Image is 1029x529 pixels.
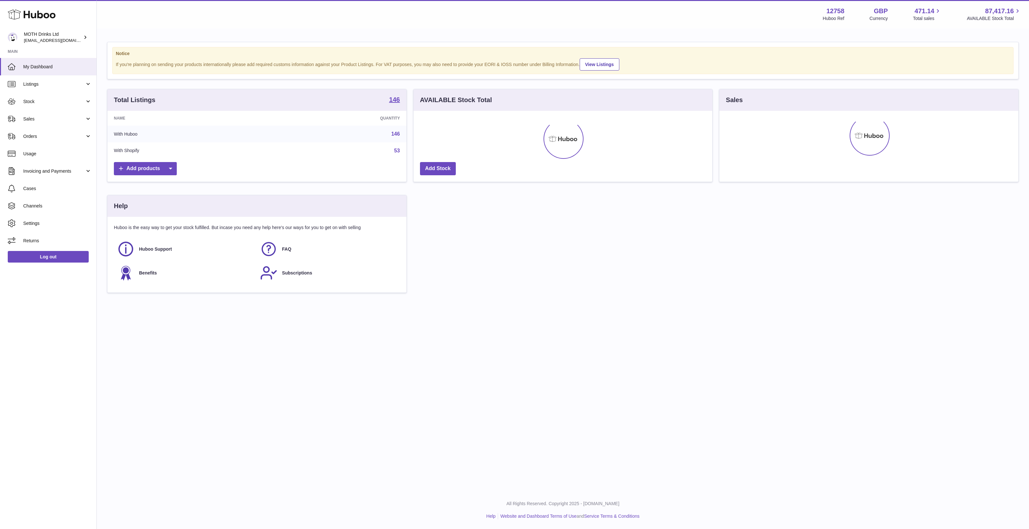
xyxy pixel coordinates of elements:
span: 471.14 [914,7,934,15]
span: Subscriptions [282,270,312,276]
span: [EMAIL_ADDRESS][DOMAIN_NAME] [24,38,95,43]
h3: Total Listings [114,96,155,104]
strong: 146 [389,96,400,103]
a: 87,417.16 AVAILABLE Stock Total [967,7,1021,22]
a: 146 [389,96,400,104]
span: Invoicing and Payments [23,168,85,174]
p: Huboo is the easy way to get your stock fulfilled. But incase you need any help here's our ways f... [114,225,400,231]
span: My Dashboard [23,64,92,70]
span: Huboo Support [139,246,172,252]
div: Huboo Ref [823,15,844,22]
th: Name [107,111,269,126]
span: Benefits [139,270,157,276]
strong: 12758 [826,7,844,15]
a: Benefits [117,264,254,282]
a: Add products [114,162,177,175]
span: Orders [23,133,85,139]
span: Usage [23,151,92,157]
strong: Notice [116,51,1010,57]
span: AVAILABLE Stock Total [967,15,1021,22]
a: Website and Dashboard Terms of Use [500,514,576,519]
h3: AVAILABLE Stock Total [420,96,492,104]
span: 87,417.16 [985,7,1014,15]
a: 471.14 Total sales [913,7,942,22]
p: All Rights Reserved. Copyright 2025 - [DOMAIN_NAME] [102,501,1024,507]
td: With Shopify [107,142,269,159]
a: Huboo Support [117,240,254,258]
th: Quantity [269,111,406,126]
a: Add Stock [420,162,456,175]
a: View Listings [580,58,619,71]
span: Sales [23,116,85,122]
h3: Sales [726,96,743,104]
span: Total sales [913,15,942,22]
span: Channels [23,203,92,209]
li: and [498,513,639,519]
img: internalAdmin-12758@internal.huboo.com [8,33,17,42]
span: Cases [23,186,92,192]
td: With Huboo [107,126,269,142]
span: Returns [23,238,92,244]
div: If you're planning on sending your products internationally please add required customs informati... [116,57,1010,71]
a: Subscriptions [260,264,396,282]
h3: Help [114,202,128,210]
a: 53 [394,148,400,153]
div: Currency [870,15,888,22]
a: Log out [8,251,89,263]
strong: GBP [874,7,888,15]
span: Stock [23,99,85,105]
a: Service Terms & Conditions [584,514,640,519]
a: FAQ [260,240,396,258]
div: MOTH Drinks Ltd [24,31,82,43]
span: Listings [23,81,85,87]
a: Help [486,514,496,519]
a: 146 [391,131,400,137]
span: FAQ [282,246,291,252]
span: Settings [23,220,92,226]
